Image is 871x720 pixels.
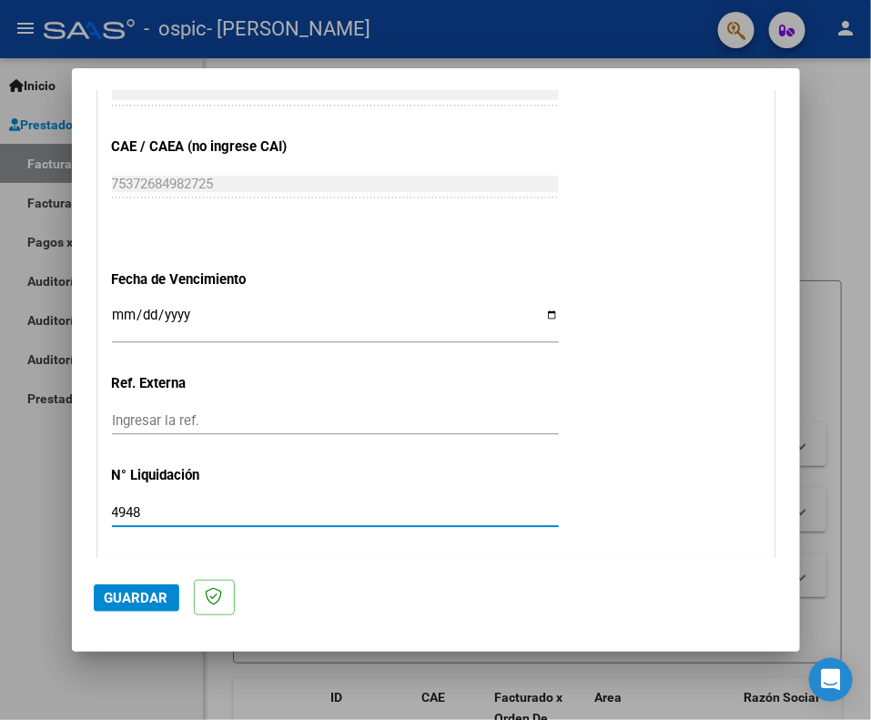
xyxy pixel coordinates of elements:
[112,137,307,157] p: CAE / CAEA (no ingrese CAI)
[105,590,168,606] span: Guardar
[94,584,179,612] button: Guardar
[112,269,307,290] p: Fecha de Vencimiento
[112,465,307,486] p: N° Liquidación
[112,373,307,394] p: Ref. Externa
[809,658,853,702] div: Open Intercom Messenger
